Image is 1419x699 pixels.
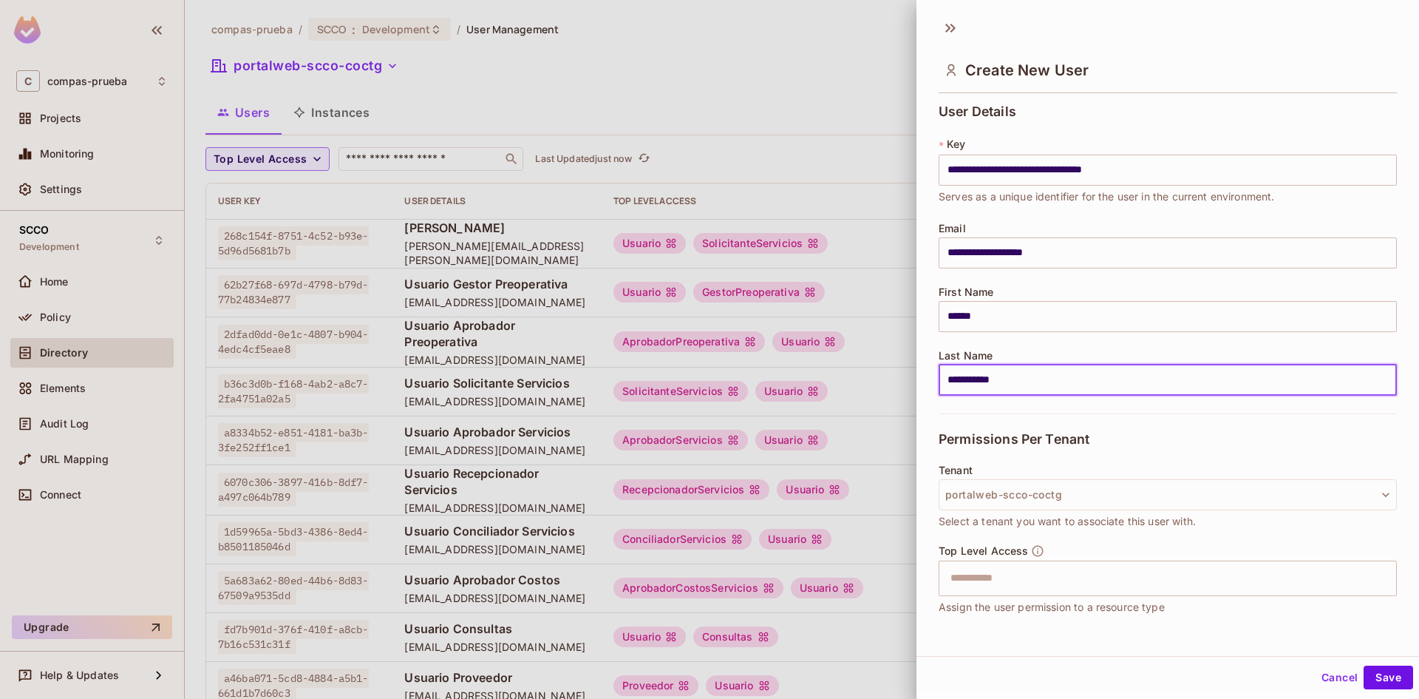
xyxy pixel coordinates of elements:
span: Create New User [965,61,1089,79]
button: Save [1364,666,1413,689]
button: Open [1389,576,1392,579]
span: Last Name [939,350,993,362]
span: Key [947,138,965,150]
button: Cancel [1316,666,1364,689]
span: Assign the user permission to a resource type [939,599,1165,615]
span: First Name [939,286,994,298]
span: Email [939,223,966,234]
span: Serves as a unique identifier for the user in the current environment. [939,189,1275,205]
span: Select a tenant you want to associate this user with. [939,513,1196,530]
span: User Details [939,104,1016,119]
span: Permissions Per Tenant [939,432,1089,447]
button: portalweb-scco-coctg [939,479,1397,510]
span: Top Level Access [939,545,1028,557]
span: Tenant [939,465,973,476]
